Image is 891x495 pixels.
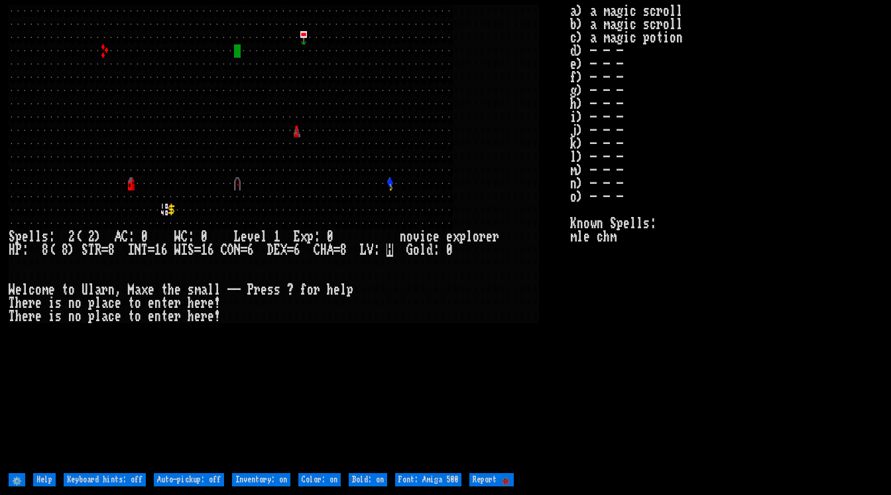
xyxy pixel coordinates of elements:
[135,310,141,323] div: o
[174,297,181,310] div: r
[234,283,241,297] div: -
[88,283,95,297] div: l
[29,230,35,244] div: l
[395,473,461,486] input: Font: Amiga 500
[400,230,406,244] div: n
[188,297,194,310] div: h
[48,297,55,310] div: i
[141,283,148,297] div: x
[88,230,95,244] div: 2
[68,244,75,257] div: )
[88,297,95,310] div: p
[29,283,35,297] div: c
[300,283,307,297] div: f
[194,283,201,297] div: m
[241,244,247,257] div: =
[35,230,42,244] div: l
[174,310,181,323] div: r
[314,230,320,244] div: :
[493,230,499,244] div: r
[22,283,29,297] div: l
[108,244,115,257] div: 8
[570,5,882,470] stats: a) a magic scroll b) a magic scroll c) a magic potion d) - - - e) - - - f) - - - g) - - - h) - - ...
[15,230,22,244] div: p
[55,310,62,323] div: s
[95,310,101,323] div: l
[154,297,161,310] div: n
[234,244,241,257] div: N
[254,230,261,244] div: e
[247,283,254,297] div: P
[29,310,35,323] div: r
[181,244,188,257] div: I
[261,230,267,244] div: l
[446,230,453,244] div: e
[88,310,95,323] div: p
[9,297,15,310] div: T
[261,283,267,297] div: e
[154,310,161,323] div: n
[128,283,135,297] div: M
[181,230,188,244] div: C
[479,230,486,244] div: r
[227,244,234,257] div: O
[333,283,340,297] div: e
[35,310,42,323] div: e
[15,283,22,297] div: e
[333,244,340,257] div: =
[68,283,75,297] div: o
[22,244,29,257] div: :
[300,230,307,244] div: x
[15,310,22,323] div: h
[101,310,108,323] div: a
[386,244,393,257] mark: H
[141,244,148,257] div: T
[154,244,161,257] div: 1
[135,297,141,310] div: o
[35,283,42,297] div: o
[298,473,341,486] input: Color: on
[208,244,214,257] div: 6
[121,230,128,244] div: C
[48,244,55,257] div: (
[161,297,168,310] div: t
[33,473,56,486] input: Help
[22,297,29,310] div: e
[15,244,22,257] div: P
[82,244,88,257] div: S
[241,230,247,244] div: e
[9,230,15,244] div: S
[214,310,221,323] div: !
[486,230,493,244] div: e
[287,244,294,257] div: =
[135,283,141,297] div: a
[75,310,82,323] div: o
[267,283,274,297] div: s
[247,244,254,257] div: 6
[68,230,75,244] div: 2
[168,310,174,323] div: e
[101,283,108,297] div: r
[413,230,420,244] div: v
[314,244,320,257] div: C
[320,244,327,257] div: H
[232,473,290,486] input: Inventory: on
[194,244,201,257] div: =
[9,473,25,486] input: ⚙️
[426,230,433,244] div: c
[459,230,466,244] div: p
[82,283,88,297] div: U
[115,310,121,323] div: e
[367,244,373,257] div: V
[267,244,274,257] div: D
[307,230,314,244] div: p
[95,230,101,244] div: )
[148,310,154,323] div: e
[201,297,208,310] div: r
[48,230,55,244] div: :
[466,230,473,244] div: l
[22,230,29,244] div: e
[135,244,141,257] div: N
[161,283,168,297] div: t
[108,310,115,323] div: c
